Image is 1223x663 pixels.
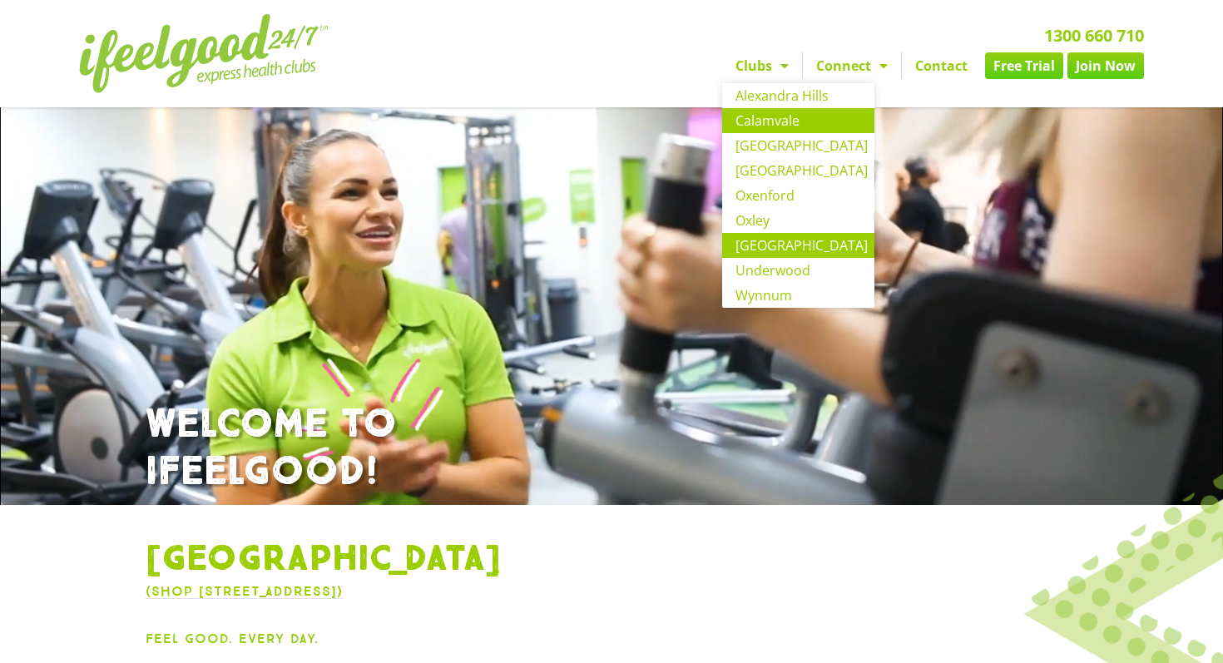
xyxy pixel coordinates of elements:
a: Underwood [722,258,874,283]
nav: Menu [458,52,1144,79]
a: Calamvale [722,108,874,133]
a: Join Now [1067,52,1144,79]
a: Clubs [722,52,802,79]
a: [GEOGRAPHIC_DATA] [722,233,874,258]
h1: WELCOME TO IFEELGOOD! [146,401,1077,497]
a: Alexandra Hills [722,83,874,108]
a: [GEOGRAPHIC_DATA] [722,133,874,158]
ul: Clubs [722,83,874,308]
a: Oxley [722,208,874,233]
a: Contact [902,52,981,79]
a: Connect [803,52,901,79]
a: (Shop [STREET_ADDRESS]) [146,583,343,599]
a: 1300 660 710 [1044,24,1144,47]
a: Free Trial [985,52,1063,79]
a: [GEOGRAPHIC_DATA] [722,158,874,183]
h1: [GEOGRAPHIC_DATA] [146,538,1077,581]
a: Oxenford [722,183,874,208]
strong: Feel Good. Every Day. [146,631,319,646]
a: Wynnum [722,283,874,308]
